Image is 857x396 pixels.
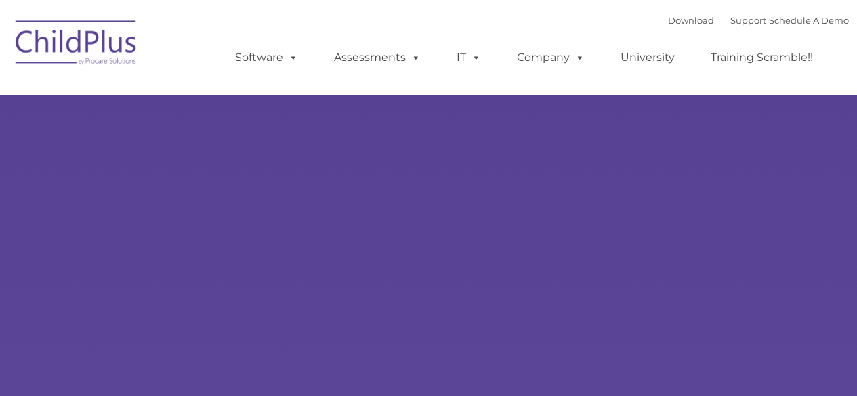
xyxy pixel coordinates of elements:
a: IT [443,44,495,71]
a: Software [222,44,312,71]
img: ChildPlus by Procare Solutions [9,11,144,79]
a: University [607,44,688,71]
a: Company [503,44,598,71]
a: Schedule A Demo [769,15,849,26]
font: | [668,15,849,26]
a: Support [730,15,766,26]
a: Assessments [320,44,434,71]
a: Training Scramble!! [697,44,827,71]
a: Download [668,15,714,26]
